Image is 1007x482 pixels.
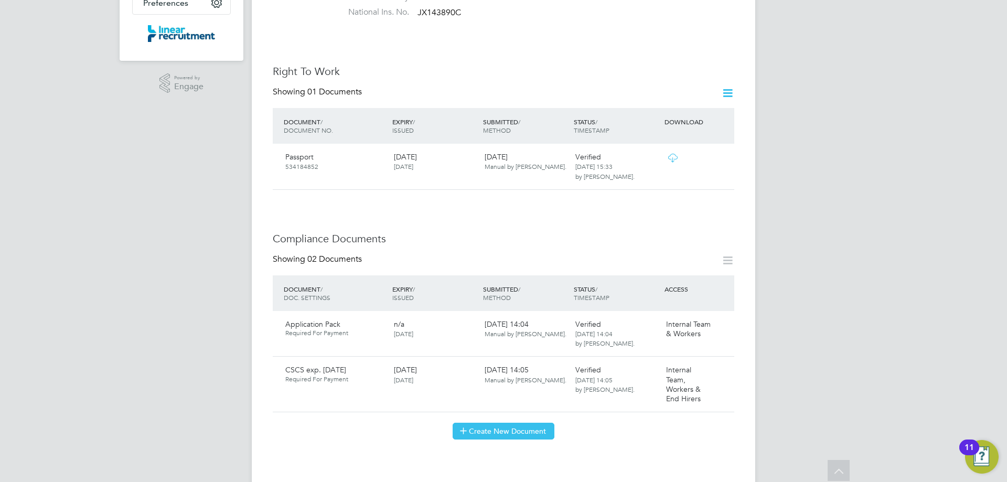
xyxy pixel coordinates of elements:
div: [DATE] [480,148,571,175]
span: Internal Team, Workers & End Hirers [666,365,701,403]
span: n/a [394,319,404,329]
a: Powered byEngage [159,73,204,93]
div: SUBMITTED [480,112,571,140]
div: Showing [273,254,364,265]
div: ACCESS [662,280,734,298]
label: National Ins. No. [336,7,409,18]
span: METHOD [483,293,511,302]
span: [DATE] [394,329,413,338]
span: [DATE] [394,162,413,170]
h3: Compliance Documents [273,232,734,245]
div: 11 [965,447,974,461]
span: [DATE] [394,365,417,374]
span: / [413,285,415,293]
span: TIMESTAMP [574,293,609,302]
span: Powered by [174,73,203,82]
span: / [413,117,415,126]
div: [DATE] [390,148,480,175]
span: Manual by [PERSON_NAME]. [485,376,566,384]
div: STATUS [571,280,662,307]
button: Open Resource Center, 11 new notifications [965,440,999,474]
span: [DATE] 14:04 by [PERSON_NAME]. [575,329,635,347]
span: JX143890C [417,8,461,18]
span: CSCS exp. [DATE] [285,365,346,374]
span: Verified [575,319,601,329]
div: Passport [281,148,390,175]
img: linearrecruitment-logo-retina.png [148,25,215,42]
span: [DATE] 14:04 [485,319,566,338]
span: Manual by [PERSON_NAME]. [485,162,566,170]
span: ISSUED [392,293,414,302]
div: Showing [273,87,364,98]
div: SUBMITTED [480,280,571,307]
span: Required For Payment [285,329,385,337]
span: / [595,117,597,126]
span: Engage [174,82,203,91]
span: / [518,285,520,293]
span: DOCUMENT NO. [284,126,333,134]
h3: Right To Work [273,65,734,78]
span: DOC. SETTINGS [284,293,330,302]
div: EXPIRY [390,112,480,140]
span: Application Pack [285,319,340,329]
span: / [320,117,323,126]
span: by [PERSON_NAME]. [575,172,635,180]
div: DOCUMENT [281,280,390,307]
a: Go to home page [132,25,231,42]
span: Verified [575,365,601,374]
span: / [595,285,597,293]
button: Create New Document [453,423,554,440]
span: [DATE] 14:05 [485,365,566,384]
span: 534184852 [285,162,318,170]
div: DOWNLOAD [662,112,734,131]
span: TIMESTAMP [574,126,609,134]
span: ISSUED [392,126,414,134]
span: [DATE] [394,376,413,384]
span: 02 Documents [307,254,362,264]
span: [DATE] 15:33 [575,162,613,170]
span: METHOD [483,126,511,134]
div: STATUS [571,112,662,140]
span: Verified [575,152,601,162]
div: DOCUMENT [281,112,390,140]
span: Manual by [PERSON_NAME]. [485,329,566,338]
span: 01 Documents [307,87,362,97]
span: [DATE] 14:05 by [PERSON_NAME]. [575,376,635,393]
span: Internal Team & Workers [666,319,711,338]
div: EXPIRY [390,280,480,307]
span: / [518,117,520,126]
span: / [320,285,323,293]
span: Required For Payment [285,375,385,383]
